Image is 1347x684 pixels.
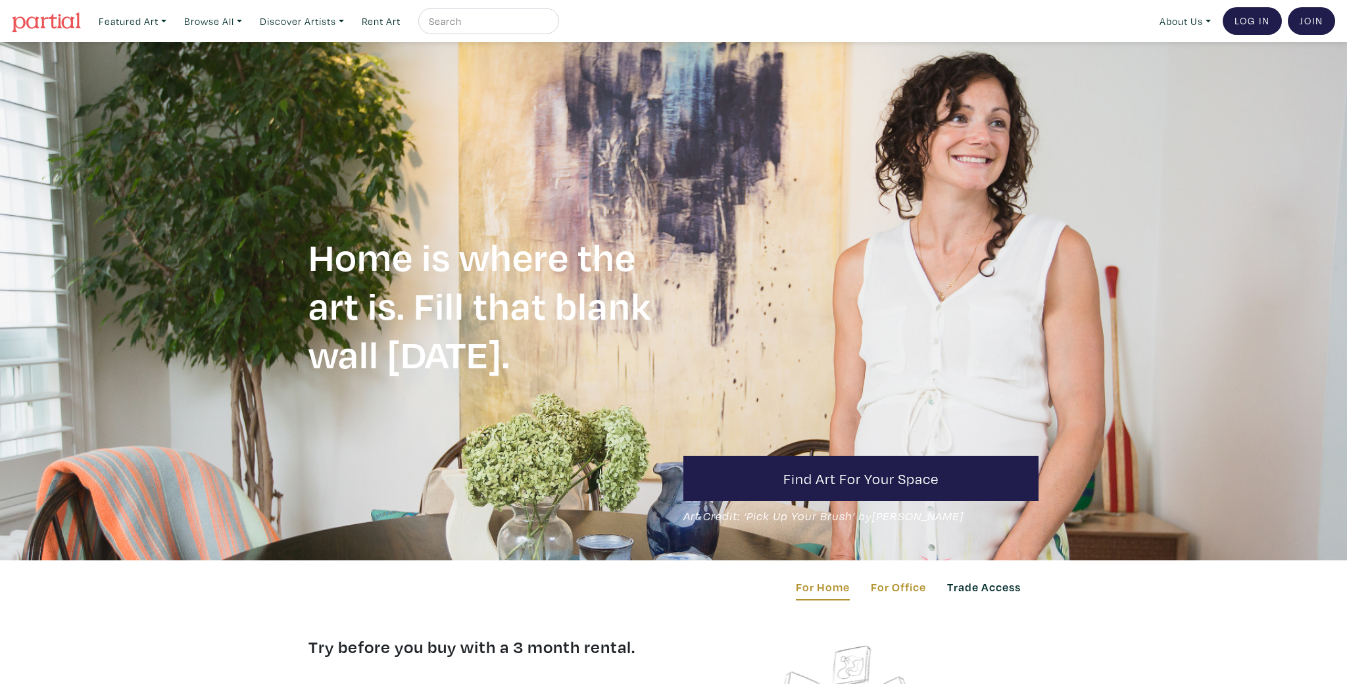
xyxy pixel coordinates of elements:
a: [PERSON_NAME] [872,508,964,524]
a: Join [1288,7,1335,35]
a: Find art for your space [683,456,1039,502]
input: Search [428,13,547,30]
a: Discover Artists [254,8,350,35]
span: Art Credit: ‘Pick Up Your Brush’ by [683,507,1039,525]
h1: Home is where the art is. Fill that blank wall [DATE]. [308,232,664,377]
a: Log In [1223,7,1282,35]
a: Rent Art [356,8,406,35]
a: For Office [871,578,926,596]
a: For Home [796,578,850,600]
a: Trade Access [947,578,1021,596]
a: About Us [1154,8,1217,35]
a: Browse All [178,8,248,35]
a: Featured Art [93,8,172,35]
